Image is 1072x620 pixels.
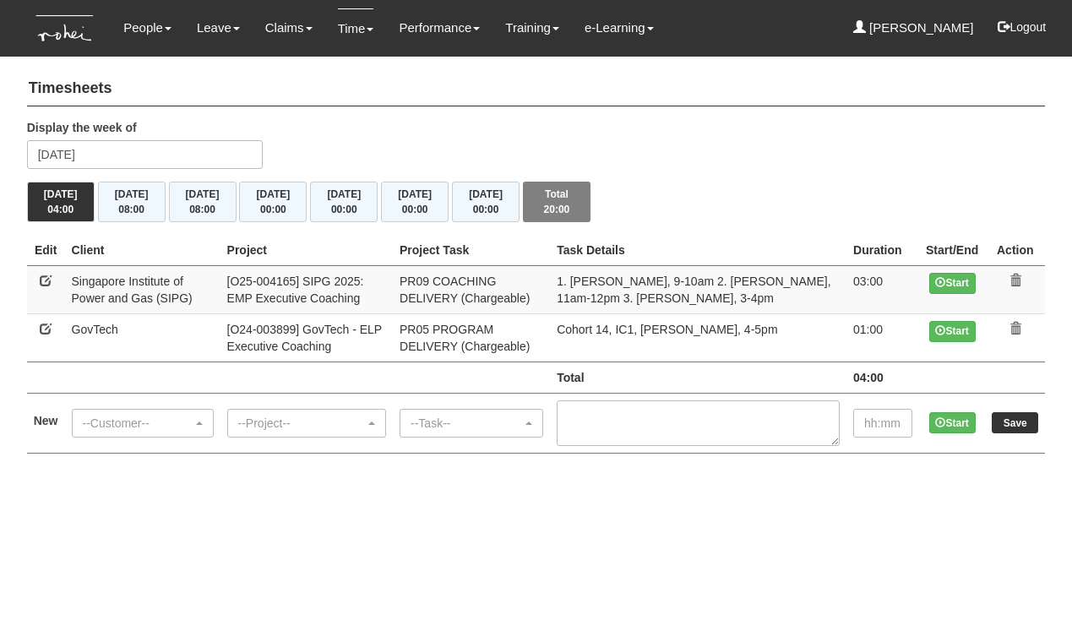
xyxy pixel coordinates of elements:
button: [DATE]08:00 [98,182,166,222]
span: 08:00 [189,204,215,215]
a: People [123,8,171,47]
td: Cohort 14, IC1, [PERSON_NAME], 4-5pm [550,313,846,362]
div: Timesheet Week Summary [27,182,1046,222]
b: Total [557,371,584,384]
th: Task Details [550,235,846,266]
button: --Project-- [227,409,386,438]
td: PR05 PROGRAM DELIVERY (Chargeable) [393,313,550,362]
td: 04:00 [846,362,919,393]
a: Claims [265,8,313,47]
span: 00:00 [331,204,357,215]
button: [DATE]00:00 [381,182,449,222]
button: [DATE]04:00 [27,182,95,222]
td: 03:00 [846,265,919,313]
span: 20:00 [544,204,570,215]
td: [O25-004165] SIPG 2025: EMP Executive Coaching [220,265,393,313]
td: [O24-003899] GovTech - ELP Executive Coaching [220,313,393,362]
button: Start [929,412,976,433]
th: Duration [846,235,919,266]
button: [DATE]08:00 [169,182,237,222]
label: New [34,412,58,429]
a: Training [505,8,559,47]
td: 01:00 [846,313,919,362]
a: Time [338,8,374,48]
a: Leave [197,8,240,47]
button: [DATE]00:00 [310,182,378,222]
button: Start [929,321,976,342]
td: 1. [PERSON_NAME], 9-10am 2. [PERSON_NAME], 11am-12pm 3. [PERSON_NAME], 3-4pm [550,265,846,313]
td: GovTech [65,313,220,362]
button: --Customer-- [72,409,214,438]
button: Total20:00 [523,182,590,222]
td: PR09 COACHING DELIVERY (Chargeable) [393,265,550,313]
th: Action [985,235,1045,266]
span: 00:00 [402,204,428,215]
th: Start/End [919,235,985,266]
button: [DATE]00:00 [452,182,520,222]
a: e-Learning [585,8,654,47]
iframe: chat widget [1001,552,1055,603]
th: Client [65,235,220,266]
input: hh:mm [853,409,912,438]
td: Singapore Institute of Power and Gas (SIPG) [65,265,220,313]
input: Save [992,412,1038,433]
span: 04:00 [47,204,73,215]
th: Edit [27,235,65,266]
button: Logout [986,7,1058,47]
a: Performance [399,8,480,47]
span: 00:00 [473,204,499,215]
span: 08:00 [118,204,144,215]
button: --Task-- [400,409,543,438]
button: [DATE]00:00 [239,182,307,222]
h4: Timesheets [27,72,1046,106]
div: --Task-- [411,415,522,432]
th: Project [220,235,393,266]
label: Display the week of [27,119,137,136]
span: 00:00 [260,204,286,215]
th: Project Task [393,235,550,266]
div: --Customer-- [83,415,193,432]
div: --Project-- [238,415,365,432]
a: [PERSON_NAME] [853,8,974,47]
button: Start [929,273,976,294]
